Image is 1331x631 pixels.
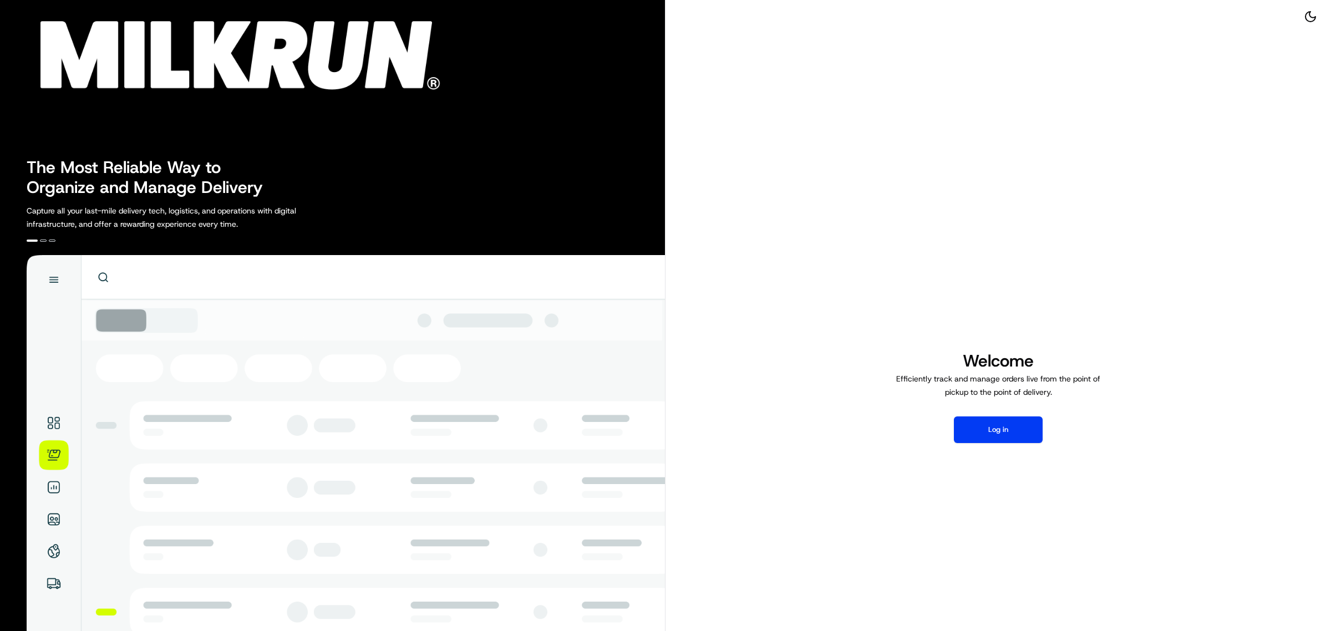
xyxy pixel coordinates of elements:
[7,7,453,95] img: Company Logo
[27,157,275,197] h2: The Most Reliable Way to Organize and Manage Delivery
[892,372,1105,399] p: Efficiently track and manage orders live from the point of pickup to the point of delivery.
[27,204,346,231] p: Capture all your last-mile delivery tech, logistics, and operations with digital infrastructure, ...
[954,416,1043,443] button: Log in
[892,350,1105,372] h1: Welcome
